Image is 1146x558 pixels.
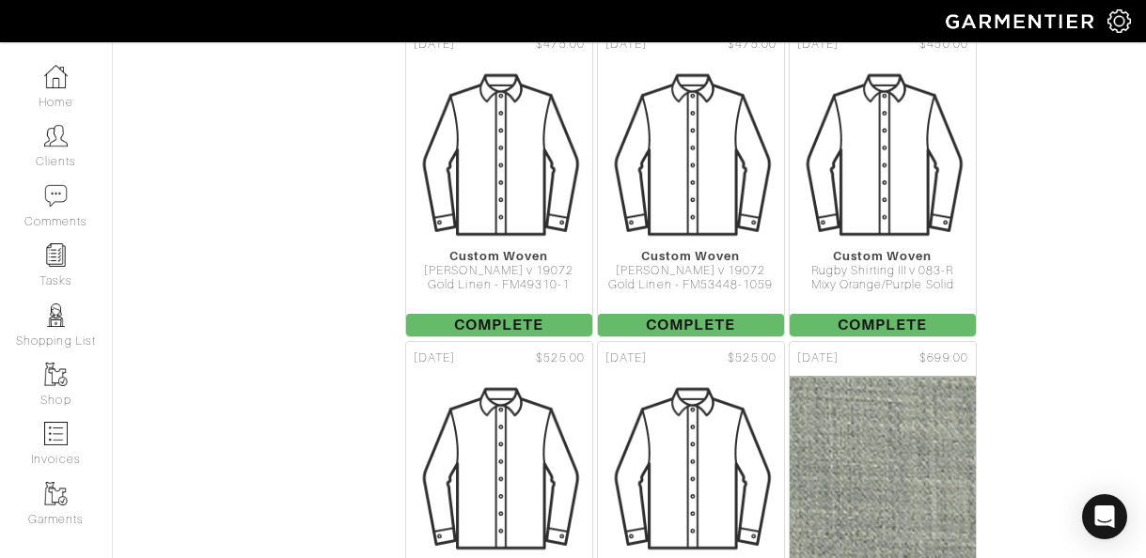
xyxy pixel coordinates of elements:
span: Complete [598,314,784,336]
img: garmentier-logo-header-white-b43fb05a5012e4ada735d5af1a66efaba907eab6374d6393d1fbf88cb4ef424d.png [936,5,1107,38]
div: Mixy Orange/Purple Solid [790,278,976,292]
span: [DATE] [797,36,839,54]
img: Mens_Woven-3af304f0b202ec9cb0a26b9503a50981a6fda5c95ab5ec1cadae0dbe11e5085a.png [792,61,974,249]
div: Gold Linen - FM49310-1 [406,278,592,292]
div: [PERSON_NAME] v 19072 [406,264,592,278]
span: $450.00 [919,36,967,54]
div: Rugby Shirting III v 083-R [790,264,976,278]
img: stylists-icon-eb353228a002819b7ec25b43dbf5f0378dd9e0616d9560372ff212230b889e62.png [44,303,68,327]
span: [DATE] [605,36,647,54]
div: Gold Linen - FM53448-1059 [598,278,784,292]
span: [DATE] [414,36,455,54]
img: Mens_Woven-3af304f0b202ec9cb0a26b9503a50981a6fda5c95ab5ec1cadae0dbe11e5085a.png [600,61,782,249]
span: Complete [790,314,976,336]
img: orders-icon-0abe47150d42831381b5fb84f609e132dff9fe21cb692f30cb5eec754e2cba89.png [44,422,68,445]
div: Custom Woven [406,249,592,263]
img: Mens_Woven-3af304f0b202ec9cb0a26b9503a50981a6fda5c95ab5ec1cadae0dbe11e5085a.png [408,61,590,249]
a: [DATE] $475.00 Custom Woven [PERSON_NAME] v 19072 Gold Linen - FM49310-1 Complete [403,25,595,339]
img: reminder-icon-8004d30b9f0a5d33ae49ab947aed9ed385cf756f9e5892f1edd6e32f2345188e.png [44,243,68,267]
span: $699.00 [919,349,967,367]
span: $525.00 [728,349,776,367]
a: [DATE] $450.00 Custom Woven Rugby Shirting III v 083-R Mixy Orange/Purple Solid Complete [787,25,979,339]
span: [DATE] [797,349,839,367]
div: Open Intercom Messenger [1082,494,1127,539]
img: garments-icon-b7da505a4dc4fd61783c78ac3ca0ef83fa9d6f193b1c9dc38574b1d14d53ca28.png [44,482,68,505]
span: [DATE] [414,349,455,367]
img: dashboard-icon-dbcd8f5a0b271acd01030246c82b418ddd0df26cd7fceb0bd07c9910d44c42f6.png [44,65,68,88]
span: [DATE] [605,349,647,367]
span: Complete [406,314,592,336]
img: comment-icon-a0a6a9ef722e966f86d9cbdc48e553b5cf19dbc54f86b18d962a5391bc8f6eb6.png [44,184,68,208]
span: $475.00 [728,36,776,54]
div: Custom Woven [790,249,976,263]
div: Custom Woven [598,249,784,263]
span: $475.00 [536,36,584,54]
img: clients-icon-6bae9207a08558b7cb47a8932f037763ab4055f8c8b6bfacd5dc20c3e0201464.png [44,124,68,147]
img: garments-icon-b7da505a4dc4fd61783c78ac3ca0ef83fa9d6f193b1c9dc38574b1d14d53ca28.png [44,363,68,386]
a: [DATE] $475.00 Custom Woven [PERSON_NAME] v 19072 Gold Linen - FM53448-1059 Complete [595,25,787,339]
div: [PERSON_NAME] v 19072 [598,264,784,278]
img: gear-icon-white-bd11855cb880d31180b6d7d6211b90ccbf57a29d726f0c71d8c61bd08dd39cc2.png [1107,9,1131,33]
span: $525.00 [536,349,584,367]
